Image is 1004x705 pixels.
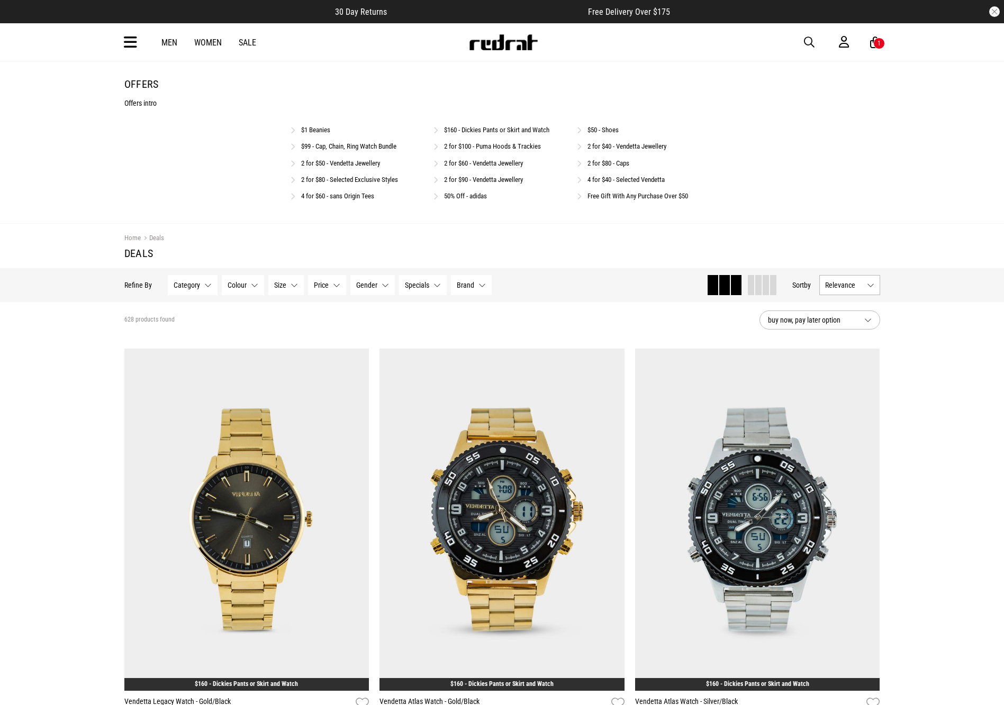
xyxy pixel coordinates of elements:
[587,142,666,150] a: 2 for $40 - Vendetta Jewellery
[161,38,177,48] a: Men
[878,40,881,47] div: 1
[301,159,380,167] a: 2 for $50 - Vendetta Jewellery
[268,275,304,295] button: Size
[587,126,619,134] a: $50 - Shoes
[168,275,218,295] button: Category
[450,680,554,688] a: $160 - Dickies Pants or Skirt and Watch
[301,142,396,150] a: $99 - Cap, Chain, Ring Watch Bundle
[405,281,429,289] span: Specials
[124,99,880,107] p: Offers intro
[587,176,665,184] a: 4 for $40 - Selected Vendetta
[379,349,625,691] img: Vendetta Atlas Watch - Gold/black in Multi
[124,78,880,90] h1: Offers
[706,680,809,688] a: $160 - Dickies Pants or Skirt and Watch
[356,281,377,289] span: Gender
[804,281,811,289] span: by
[308,275,346,295] button: Price
[301,126,330,134] a: $1 Beanies
[468,34,538,50] img: Redrat logo
[587,159,629,167] a: 2 for $80 - Caps
[194,38,222,48] a: Women
[174,281,200,289] span: Category
[870,37,880,48] a: 1
[350,275,395,295] button: Gender
[635,349,880,691] img: Vendetta Atlas Watch - Silver/black in Silver
[759,310,880,329] button: buy now, pay later option
[825,281,863,289] span: Relevance
[228,281,247,289] span: Colour
[587,192,688,200] a: Free Gift With Any Purchase Over $50
[768,314,856,326] span: buy now, pay later option
[792,279,811,291] button: Sortby
[141,234,164,244] a: Deals
[457,281,474,289] span: Brand
[274,281,286,289] span: Size
[239,38,256,48] a: Sale
[444,176,523,184] a: 2 for $90 - Vendetta Jewellery
[819,275,880,295] button: Relevance
[314,281,329,289] span: Price
[451,275,492,295] button: Brand
[301,176,398,184] a: 2 for $80 - Selected Exclusive Styles
[195,680,298,688] a: $160 - Dickies Pants or Skirt and Watch
[335,7,387,17] span: 30 Day Returns
[124,349,369,691] img: Vendetta Legacy Watch - Gold/black in Multi
[444,142,541,150] a: 2 for $100 - Puma Hoods & Trackies
[444,126,549,134] a: $160 - Dickies Pants or Skirt and Watch
[124,234,141,242] a: Home
[124,247,880,260] h1: Deals
[444,159,523,167] a: 2 for $60 - Vendetta Jewellery
[444,192,487,200] a: 50% Off - adidas
[408,6,567,17] iframe: Customer reviews powered by Trustpilot
[124,316,175,324] span: 628 products found
[222,275,264,295] button: Colour
[588,7,670,17] span: Free Delivery Over $175
[301,192,374,200] a: 4 for $60 - sans Origin Tees
[399,275,447,295] button: Specials
[124,281,152,289] p: Refine By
